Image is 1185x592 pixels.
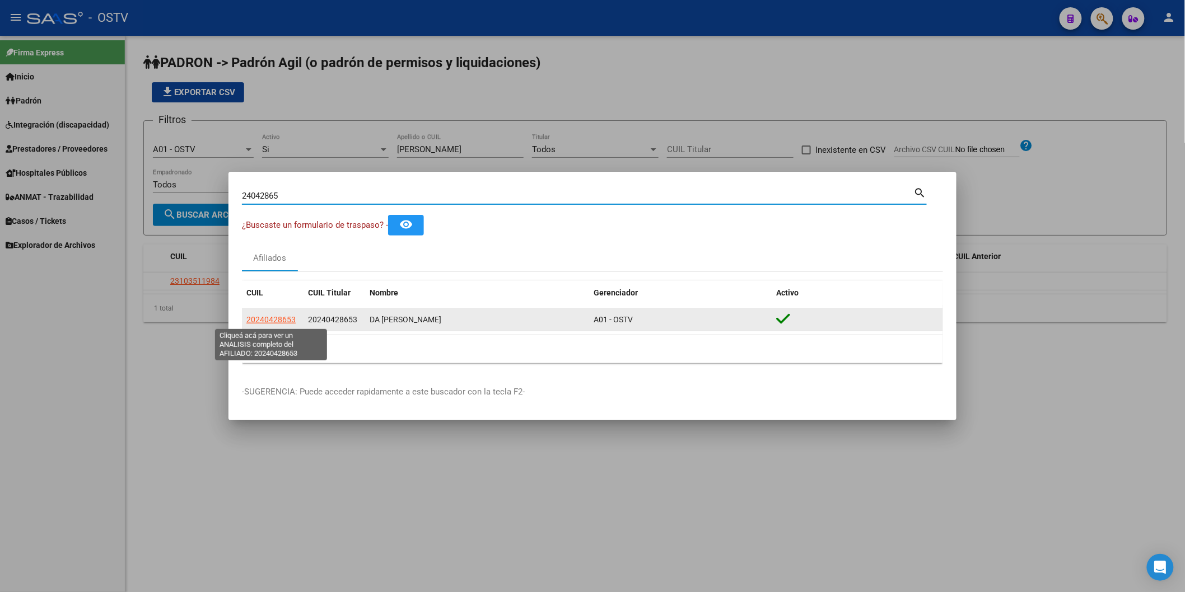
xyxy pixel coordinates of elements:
span: CUIL Titular [308,288,351,297]
span: CUIL [246,288,263,297]
div: Afiliados [254,252,287,265]
datatable-header-cell: Gerenciador [589,281,772,305]
span: A01 - OSTV [594,315,633,324]
datatable-header-cell: CUIL Titular [304,281,365,305]
div: 1 total [242,335,943,363]
mat-icon: search [914,185,927,199]
div: DA [PERSON_NAME] [370,313,585,326]
datatable-header-cell: CUIL [242,281,304,305]
span: Nombre [370,288,398,297]
div: Open Intercom Messenger [1147,554,1174,581]
datatable-header-cell: Nombre [365,281,589,305]
span: 20240428653 [246,315,296,324]
span: Activo [776,288,799,297]
span: Gerenciador [594,288,638,297]
p: -SUGERENCIA: Puede acceder rapidamente a este buscador con la tecla F2- [242,386,943,398]
span: 20240428653 [308,315,357,324]
mat-icon: remove_red_eye [399,218,413,231]
span: ¿Buscaste un formulario de traspaso? - [242,220,388,230]
datatable-header-cell: Activo [772,281,943,305]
